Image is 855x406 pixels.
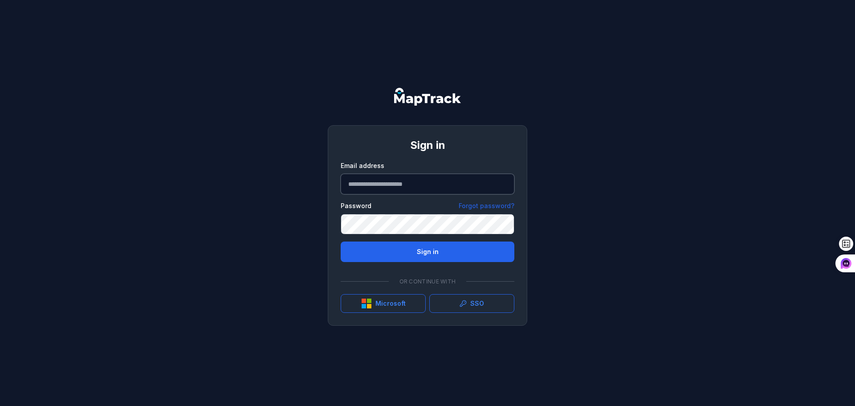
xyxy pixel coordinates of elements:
[341,201,371,210] label: Password
[341,242,514,262] button: Sign in
[341,273,514,291] div: Or continue with
[341,294,426,313] button: Microsoft
[341,138,514,152] h1: Sign in
[380,88,475,106] nav: Global
[459,201,514,210] a: Forgot password?
[429,294,514,313] a: SSO
[341,161,384,170] label: Email address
